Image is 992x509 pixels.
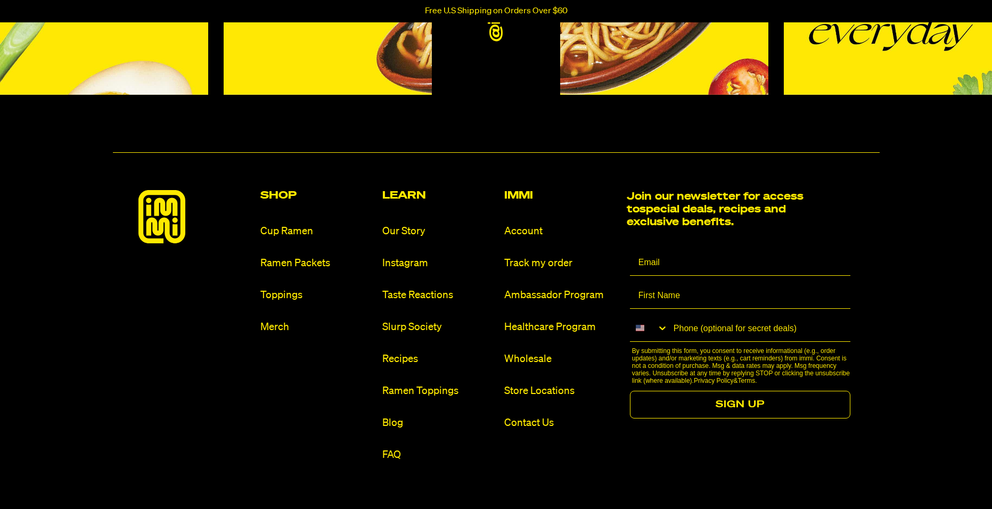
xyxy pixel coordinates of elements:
a: Account [504,224,618,239]
a: Merch [260,320,374,334]
button: Search Countries [630,315,668,341]
p: By submitting this form, you consent to receive informational (e.g., order updates) and/or market... [632,347,854,384]
a: Cup Ramen [260,224,374,239]
input: Phone (optional for secret deals) [668,315,851,341]
h2: Join our newsletter for access to special deals, recipes and exclusive benefits. [627,190,810,228]
a: Recipes [382,352,496,366]
p: Free U.S Shipping on Orders Over $60 [425,6,568,16]
a: Our Story [382,224,496,239]
img: United States [636,324,644,332]
a: Terms [738,377,756,384]
input: First Name [630,282,851,309]
a: Track my order [504,256,618,270]
a: Store Locations [504,384,618,398]
a: Ramen Packets [260,256,374,270]
img: immieats [138,190,185,243]
a: Taste Reactions [382,288,496,302]
a: Contact Us [504,416,618,430]
a: Privacy Policy [694,377,734,384]
a: Blog [382,416,496,430]
a: Slurp Society [382,320,496,334]
a: Healthcare Program [504,320,618,334]
a: Toppings [260,288,374,302]
a: FAQ [382,448,496,462]
h2: Learn [382,190,496,201]
a: Wholesale [504,352,618,366]
a: Ramen Toppings [382,384,496,398]
a: Instagram [382,256,496,270]
h2: Immi [504,190,618,201]
button: SIGN UP [630,391,851,418]
a: Ambassador Program [504,288,618,302]
h2: Shop [260,190,374,201]
input: Email [630,249,851,276]
iframe: Marketing Popup [5,460,112,504]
